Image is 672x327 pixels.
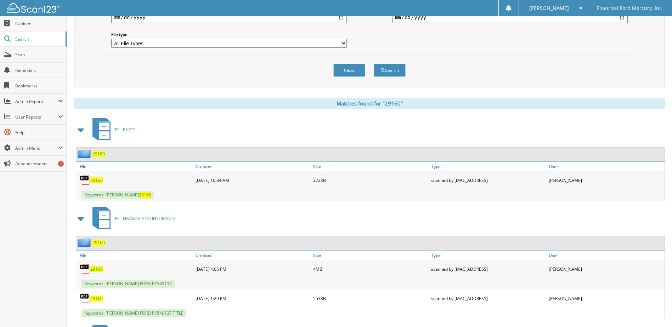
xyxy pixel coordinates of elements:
[374,64,406,77] button: Search
[429,162,547,171] a: Type
[311,291,429,305] div: 553KB
[81,191,154,199] span: Keywords: [PERSON_NAME]
[311,162,429,171] a: Size
[429,173,547,187] div: scanned by [MAC_ADDRESS]
[78,149,92,158] img: folder2.png
[92,240,105,246] a: 29160
[92,151,105,157] a: 29160
[15,145,58,151] span: Admin Menu
[76,162,194,171] a: File
[194,251,311,260] a: Created
[111,31,347,38] label: File type
[429,291,547,305] div: scanned by [MAC_ADDRESS]
[90,177,103,183] a: 29160
[115,216,176,222] span: PF - FINANCE AND INSURANCE
[429,262,547,276] div: scanned by [MAC_ADDRESS]
[80,175,90,185] img: PDF.png
[547,162,665,171] a: User
[15,36,62,42] span: Search
[78,238,92,247] img: folder2.png
[529,6,569,10] span: [PERSON_NAME]
[80,264,90,274] img: PDF.png
[15,52,63,58] span: Scan
[547,262,665,276] div: [PERSON_NAME]
[194,162,311,171] a: Created
[429,251,547,260] a: Type
[194,173,311,187] div: [DATE] 10:34 AM
[15,130,63,136] span: Help
[194,291,311,305] div: [DATE] 1:29 PM
[547,173,665,187] div: [PERSON_NAME]
[74,98,665,109] div: Matches found for "29160"
[88,116,136,144] a: PF - PARTS
[111,12,347,23] input: start
[139,192,151,198] span: 29160
[15,161,63,167] span: Announcements
[15,83,63,89] span: Bookmarks
[311,251,429,260] a: Size
[90,266,103,272] a: 29160
[80,293,90,304] img: PDF.png
[547,291,665,305] div: [PERSON_NAME]
[597,6,662,10] span: Pinecrest Ford Mercury, Inc
[115,127,136,133] span: PF - PARTS
[88,205,176,233] a: PF - FINANCE AND INSURANCE
[547,251,665,260] a: User
[7,3,60,13] img: scan123-logo-white.svg
[90,296,103,302] a: 29160
[392,12,628,23] input: end
[15,21,63,27] span: Cabinets
[194,262,311,276] div: [DATE] 4:05 PM
[311,262,429,276] div: 4MB
[15,67,63,73] span: Reminders
[81,280,175,288] span: Keywords: [PERSON_NAME] FORD P1549137
[311,173,429,187] div: 272KB
[81,309,186,317] span: Keywords: [PERSON_NAME] FORD P1549137 TITLE
[15,114,58,120] span: User Reports
[58,161,64,167] div: 7
[76,251,194,260] a: File
[333,64,365,77] button: Clear
[15,98,58,104] span: Admin Reports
